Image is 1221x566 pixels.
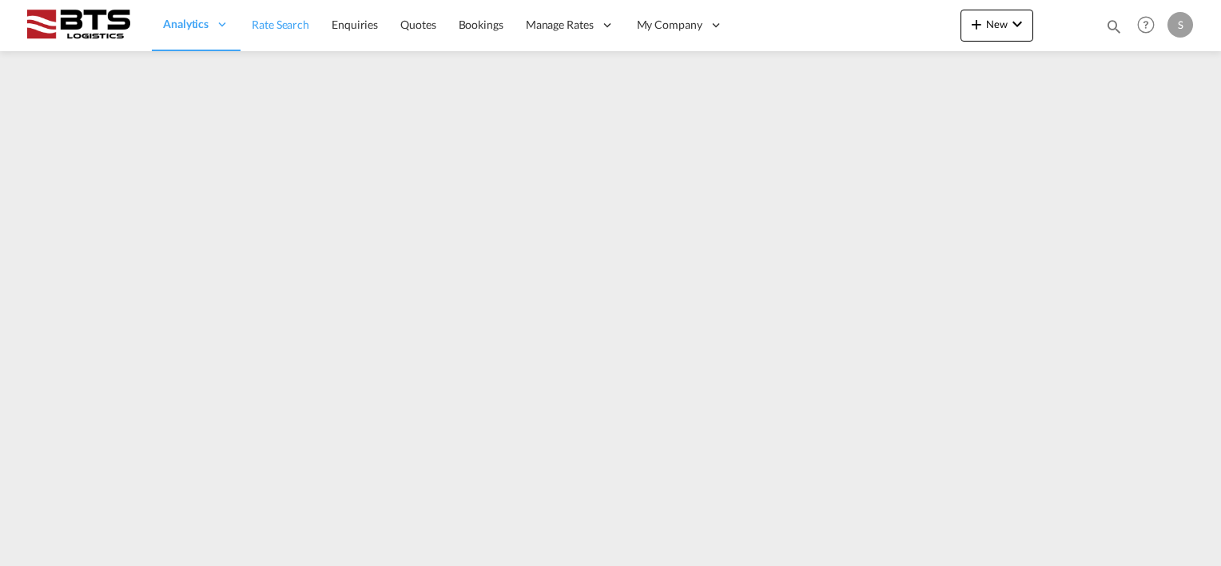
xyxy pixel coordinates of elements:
[459,18,503,31] span: Bookings
[526,17,594,33] span: Manage Rates
[332,18,378,31] span: Enquiries
[163,16,209,32] span: Analytics
[400,18,436,31] span: Quotes
[1167,12,1193,38] div: S
[1008,14,1027,34] md-icon: icon-chevron-down
[1105,18,1123,42] div: icon-magnify
[24,7,132,43] img: cdcc71d0be7811ed9adfbf939d2aa0e8.png
[960,10,1033,42] button: icon-plus 400-fgNewicon-chevron-down
[1132,11,1167,40] div: Help
[1105,18,1123,35] md-icon: icon-magnify
[1132,11,1159,38] span: Help
[637,17,702,33] span: My Company
[967,18,1027,30] span: New
[252,18,309,31] span: Rate Search
[967,14,986,34] md-icon: icon-plus 400-fg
